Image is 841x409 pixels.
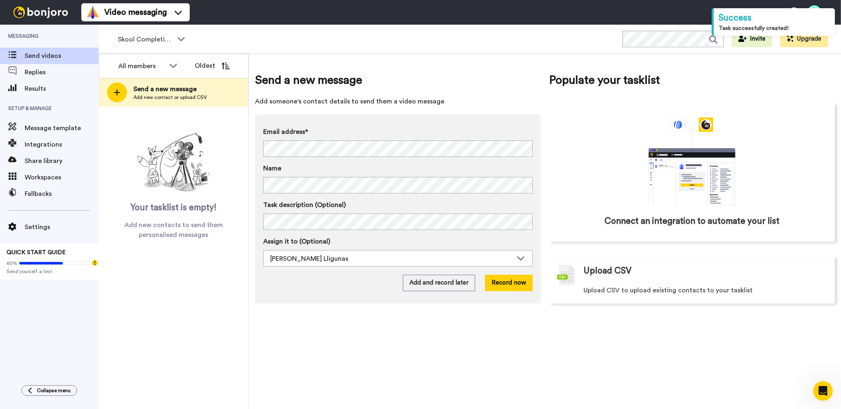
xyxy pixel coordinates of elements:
span: Add someone's contact details to send them a video message [255,97,541,106]
img: vm-color.svg [86,6,99,19]
button: Invite [732,31,772,47]
label: Task description (Optional) [263,200,533,210]
img: bj-logo-header-white.svg [10,7,71,18]
span: Share library [25,156,99,166]
div: Task successfully created! [719,24,830,32]
span: Message template [25,123,99,133]
div: Success [719,11,830,24]
button: Add and record later [403,275,475,291]
span: Send videos [25,51,99,61]
span: Fallbacks [25,189,99,199]
span: Send a new message [133,84,207,94]
span: Add new contact or upload CSV [133,94,207,101]
span: Collapse menu [37,387,71,394]
span: Workspaces [25,172,99,182]
span: Populate your tasklist [549,72,835,88]
button: Upgrade [780,31,828,47]
div: All members [118,61,165,71]
button: Collapse menu [21,385,77,396]
span: Send a new message [255,72,541,88]
button: Oldest [188,57,236,74]
label: Assign it to (Optional) [263,237,533,246]
span: Video messaging [104,7,167,18]
span: Connect an integration to automate your list [604,215,779,227]
span: Send yourself a test [7,268,92,275]
iframe: Intercom live chat [813,381,833,401]
div: Tooltip anchor [91,259,99,267]
span: Skool Completions [118,34,173,44]
span: QUICK START GUIDE [7,250,66,255]
span: Results [25,84,99,94]
span: Integrations [25,140,99,149]
label: Email address* [263,127,533,137]
span: Replies [25,67,99,77]
span: Add new contacts to send them personalised messages [111,220,236,240]
span: Your tasklist is empty! [131,202,217,214]
img: csv-grey.png [557,265,575,285]
div: animation [630,117,754,207]
span: Upload CSV to upload existing contacts to your tasklist [584,285,753,295]
span: Settings [25,222,99,232]
span: 60% [7,260,17,267]
div: [PERSON_NAME] Lligunas [270,254,512,264]
span: Upload CSV [584,265,632,277]
span: Name [263,163,281,173]
button: Record now [485,275,533,291]
img: ready-set-action.png [133,130,215,195]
